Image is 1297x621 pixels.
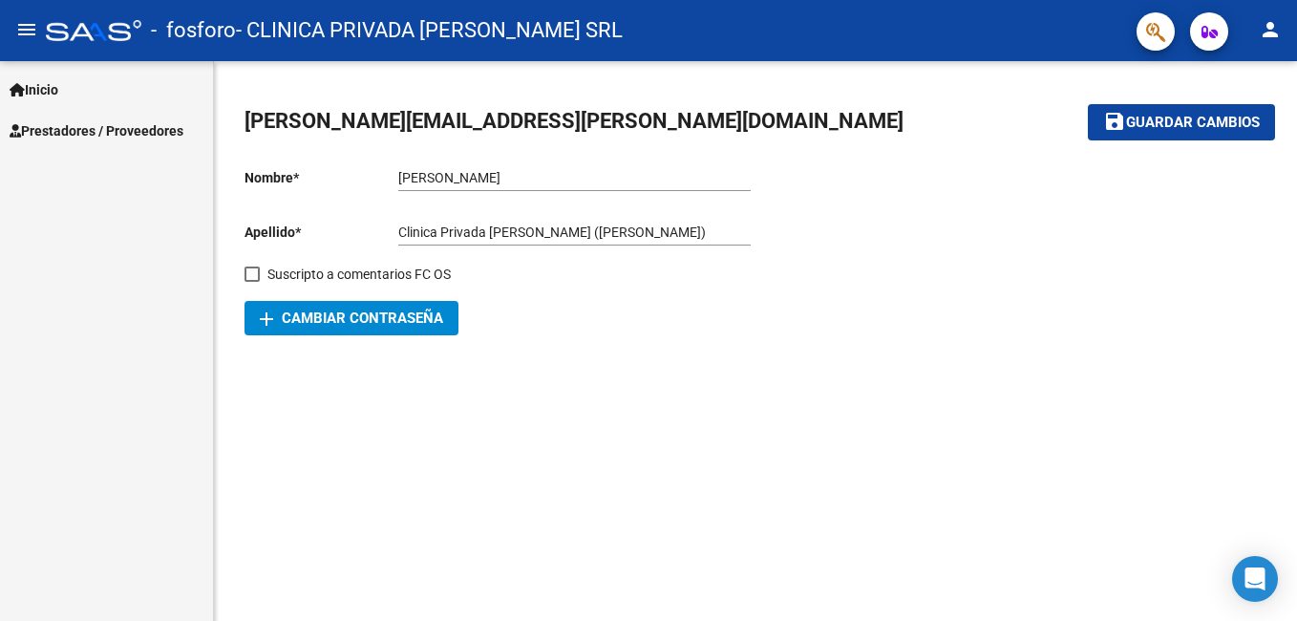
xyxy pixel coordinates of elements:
[267,263,451,286] span: Suscripto a comentarios FC OS
[1259,18,1282,41] mat-icon: person
[245,301,458,335] button: Cambiar Contraseña
[260,310,443,327] span: Cambiar Contraseña
[1088,104,1275,139] button: Guardar cambios
[245,109,904,133] span: [PERSON_NAME][EMAIL_ADDRESS][PERSON_NAME][DOMAIN_NAME]
[10,79,58,100] span: Inicio
[10,120,183,141] span: Prestadores / Proveedores
[15,18,38,41] mat-icon: menu
[245,167,398,188] p: Nombre
[245,222,398,243] p: Apellido
[1126,115,1260,132] span: Guardar cambios
[1103,110,1126,133] mat-icon: save
[236,10,623,52] span: - CLINICA PRIVADA [PERSON_NAME] SRL
[151,10,236,52] span: - fosforo
[1232,556,1278,602] div: Open Intercom Messenger
[255,308,278,331] mat-icon: add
